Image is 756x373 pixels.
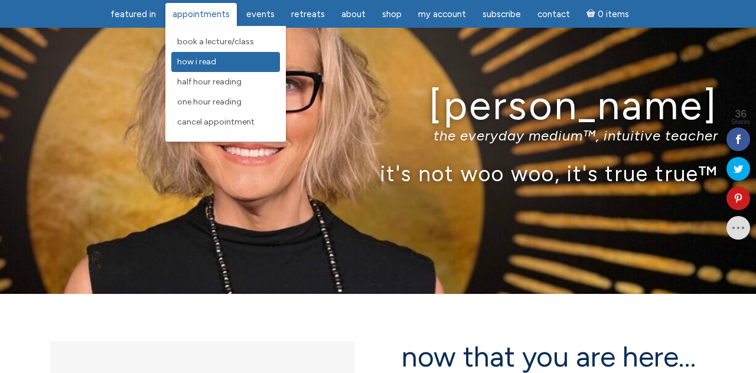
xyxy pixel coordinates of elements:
[483,9,521,19] span: Subscribe
[579,2,636,26] a: Cart0 items
[171,32,280,52] a: Book a Lecture/Class
[103,3,163,26] a: featured in
[530,3,577,26] a: Contact
[171,52,280,72] a: How I Read
[598,10,629,19] span: 0 items
[418,9,466,19] span: My Account
[110,9,156,19] span: featured in
[291,9,325,19] span: Retreats
[239,3,282,26] a: Events
[375,3,409,26] a: Shop
[165,3,237,26] a: Appointments
[284,3,332,26] a: Retreats
[246,9,275,19] span: Events
[411,3,473,26] a: My Account
[475,3,528,26] a: Subscribe
[171,112,280,132] a: Cancel Appointment
[38,161,718,186] p: it's not woo woo, it's true true™
[177,77,242,87] span: Half Hour Reading
[38,127,718,144] p: the everyday medium™, intuitive teacher
[586,9,598,19] i: Cart
[341,9,366,19] span: About
[177,37,254,47] span: Book a Lecture/Class
[171,72,280,92] a: Half Hour Reading
[177,97,242,107] span: One Hour Reading
[177,57,216,67] span: How I Read
[537,9,570,19] span: Contact
[177,117,255,127] span: Cancel Appointment
[731,109,750,119] span: 36
[38,83,718,127] h1: [PERSON_NAME]
[334,3,373,26] a: About
[171,92,280,112] a: One Hour Reading
[382,9,402,19] span: Shop
[172,9,230,19] span: Appointments
[731,119,750,125] span: Shares
[402,341,706,372] h2: now that you are here…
